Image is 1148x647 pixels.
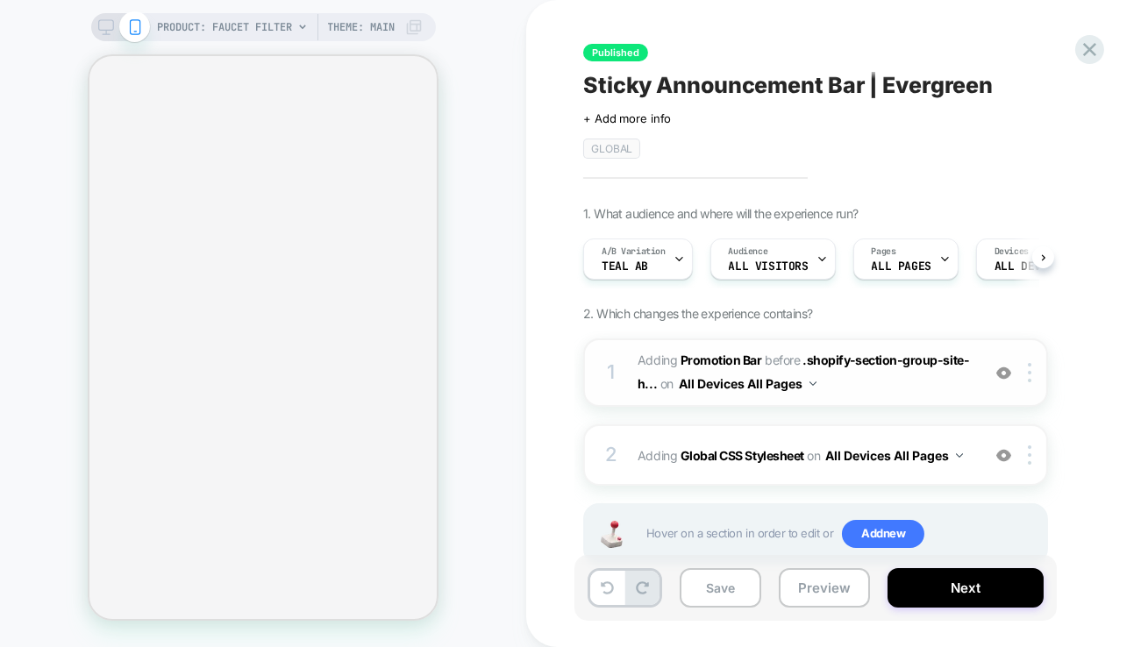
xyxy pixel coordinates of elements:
button: All Devices All Pages [825,443,963,468]
img: Joystick [594,521,629,548]
span: Theme: MAIN [328,13,396,41]
span: Devices [995,245,1029,258]
b: Promotion Bar [681,352,762,367]
img: close [1028,363,1031,382]
span: PRODUCT: Faucet Filter [158,13,293,41]
span: All Visitors [729,260,809,273]
span: Published [583,44,648,61]
div: 1 [603,355,620,390]
span: GLOBAL [583,139,640,159]
span: on [807,444,820,466]
img: down arrow [956,453,963,458]
b: Global CSS Stylesheet [681,448,804,463]
button: Save [680,568,761,608]
img: crossed eye [996,448,1011,463]
span: Adding [638,443,972,468]
span: Sticky Announcement Bar | Evergreen [583,72,993,98]
button: Preview [779,568,870,608]
span: + Add more info [583,111,671,125]
span: Pages [872,245,896,258]
span: A/B Variation [602,245,666,258]
button: Next [888,568,1044,608]
img: close [1028,445,1031,465]
span: 2. Which changes the experience contains? [583,306,812,321]
span: 1. What audience and where will the experience run? [583,206,858,221]
img: down arrow [809,381,816,386]
span: Add new [842,520,924,548]
span: Audience [729,245,768,258]
img: crossed eye [996,366,1011,380]
button: All Devices All Pages [679,371,816,396]
span: Teal AB [602,260,648,273]
span: Adding [638,352,762,367]
span: ALL DEVICES [995,260,1067,273]
span: BEFORE [765,352,800,367]
span: on [660,373,674,395]
span: ALL PAGES [872,260,931,273]
div: 2 [603,437,620,473]
span: Hover on a section in order to edit or [646,520,1037,548]
span: .shopify-section-group-site-h... [638,352,969,391]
